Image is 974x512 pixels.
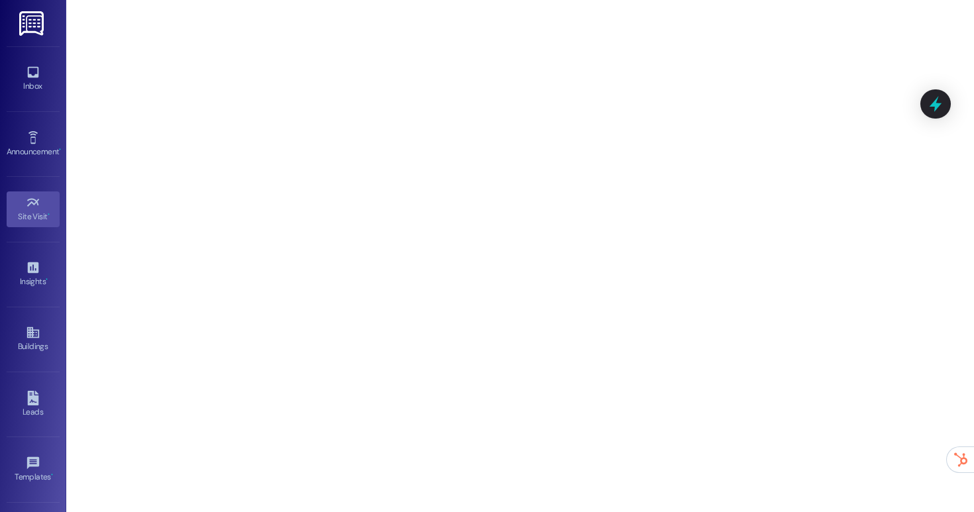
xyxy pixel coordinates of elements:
a: Site Visit • [7,191,60,227]
img: ResiDesk Logo [19,11,46,36]
a: Inbox [7,61,60,97]
span: • [59,145,61,154]
a: Buildings [7,321,60,357]
span: • [46,275,48,284]
a: Leads [7,387,60,423]
span: • [51,470,53,480]
a: Templates • [7,452,60,487]
a: Insights • [7,256,60,292]
span: • [48,210,50,219]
